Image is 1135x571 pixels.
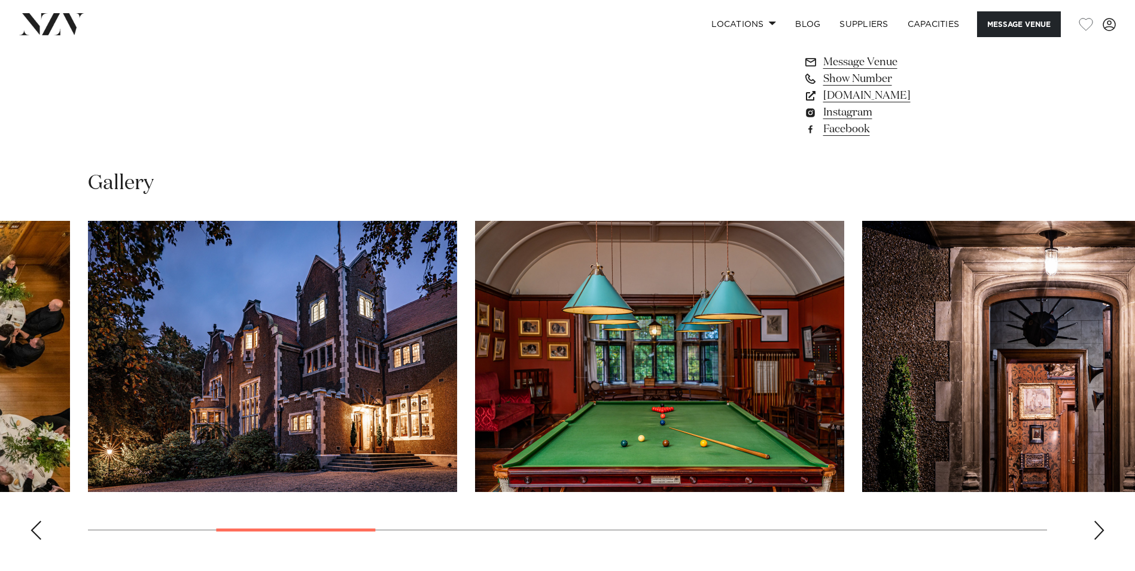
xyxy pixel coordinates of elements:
[804,121,999,138] a: Facebook
[702,11,786,37] a: Locations
[88,221,457,492] swiper-slide: 3 / 15
[898,11,969,37] a: Capacities
[804,104,999,121] a: Instagram
[88,170,154,197] h2: Gallery
[19,13,84,35] img: nzv-logo.png
[475,221,844,492] swiper-slide: 4 / 15
[977,11,1061,37] button: Message Venue
[804,87,999,104] a: [DOMAIN_NAME]
[804,71,999,87] a: Show Number
[786,11,830,37] a: BLOG
[804,54,999,71] a: Message Venue
[830,11,897,37] a: SUPPLIERS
